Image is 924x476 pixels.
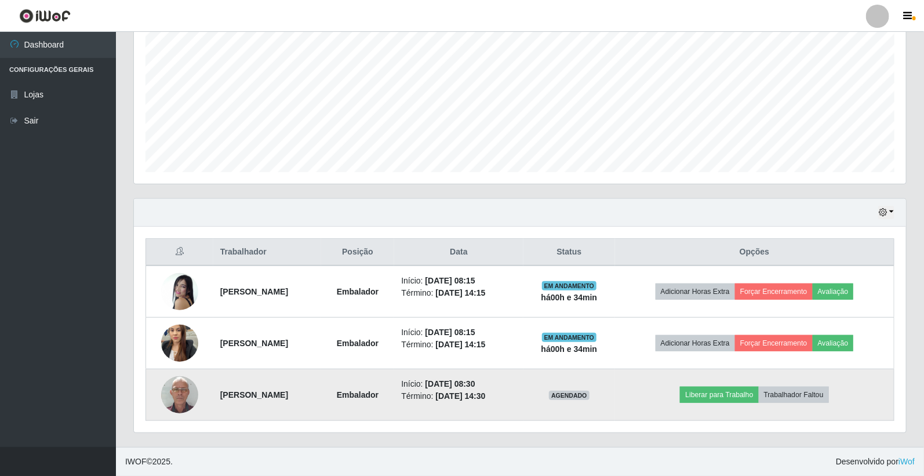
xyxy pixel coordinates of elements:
[401,339,516,351] li: Término:
[425,379,475,388] time: [DATE] 08:30
[337,287,379,296] strong: Embalador
[19,9,71,23] img: CoreUI Logo
[161,370,198,419] img: 1744124965396.jpeg
[435,391,485,401] time: [DATE] 14:30
[523,239,615,266] th: Status
[220,339,288,348] strong: [PERSON_NAME]
[425,328,475,337] time: [DATE] 08:15
[321,239,395,266] th: Posição
[125,457,147,466] span: IWOF
[813,335,854,351] button: Avaliação
[425,276,475,285] time: [DATE] 08:15
[213,239,321,266] th: Trabalhador
[541,344,598,354] strong: há 00 h e 34 min
[435,340,485,349] time: [DATE] 14:15
[401,378,516,390] li: Início:
[542,281,597,290] span: EM ANDAMENTO
[813,284,854,300] button: Avaliação
[549,391,590,400] span: AGENDADO
[836,456,915,468] span: Desenvolvido por
[161,310,198,376] img: 1724785925526.jpeg
[401,326,516,339] li: Início:
[401,287,516,299] li: Término:
[735,335,813,351] button: Forçar Encerramento
[615,239,894,266] th: Opções
[337,339,379,348] strong: Embalador
[735,284,813,300] button: Forçar Encerramento
[220,287,288,296] strong: [PERSON_NAME]
[220,390,288,399] strong: [PERSON_NAME]
[680,387,758,403] button: Liberar para Trabalho
[401,390,516,402] li: Término:
[161,265,198,318] img: 1738196339496.jpeg
[759,387,829,403] button: Trabalhador Faltou
[394,239,523,266] th: Data
[898,457,915,466] a: iWof
[435,288,485,297] time: [DATE] 14:15
[542,333,597,342] span: EM ANDAMENTO
[656,335,735,351] button: Adicionar Horas Extra
[656,284,735,300] button: Adicionar Horas Extra
[337,390,379,399] strong: Embalador
[401,275,516,287] li: Início:
[541,293,598,302] strong: há 00 h e 34 min
[125,456,173,468] span: © 2025 .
